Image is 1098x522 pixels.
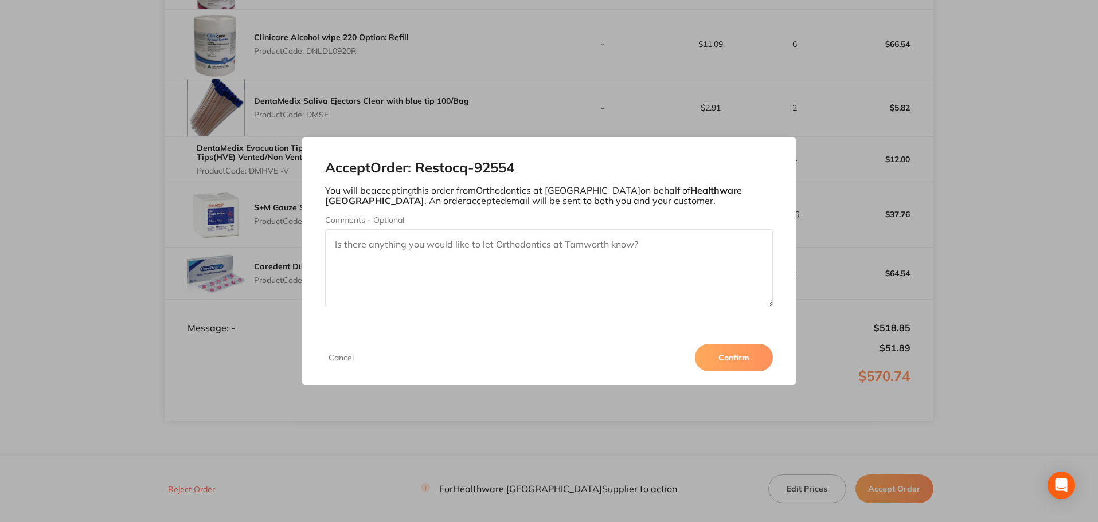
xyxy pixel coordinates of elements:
[325,352,357,363] button: Cancel
[695,344,773,371] button: Confirm
[325,215,773,225] label: Comments - Optional
[1048,472,1075,499] div: Open Intercom Messenger
[325,185,742,206] b: Healthware [GEOGRAPHIC_DATA]
[325,160,773,176] h2: Accept Order: Restocq- 92554
[325,185,773,206] p: You will be accepting this order from Orthodontics at [GEOGRAPHIC_DATA] on behalf of . An order a...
